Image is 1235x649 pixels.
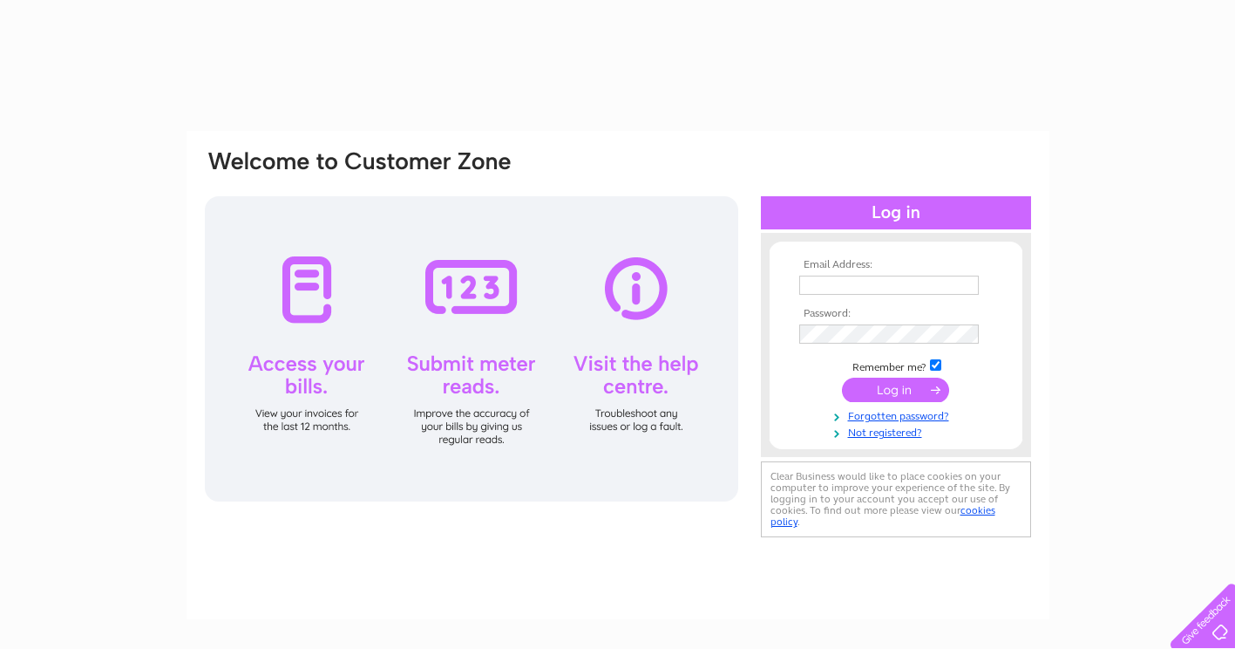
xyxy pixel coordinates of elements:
[795,308,997,320] th: Password:
[761,461,1031,537] div: Clear Business would like to place cookies on your computer to improve your experience of the sit...
[795,357,997,374] td: Remember me?
[795,259,997,271] th: Email Address:
[770,504,995,528] a: cookies policy
[799,423,997,440] a: Not registered?
[799,406,997,423] a: Forgotten password?
[842,378,949,402] input: Submit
